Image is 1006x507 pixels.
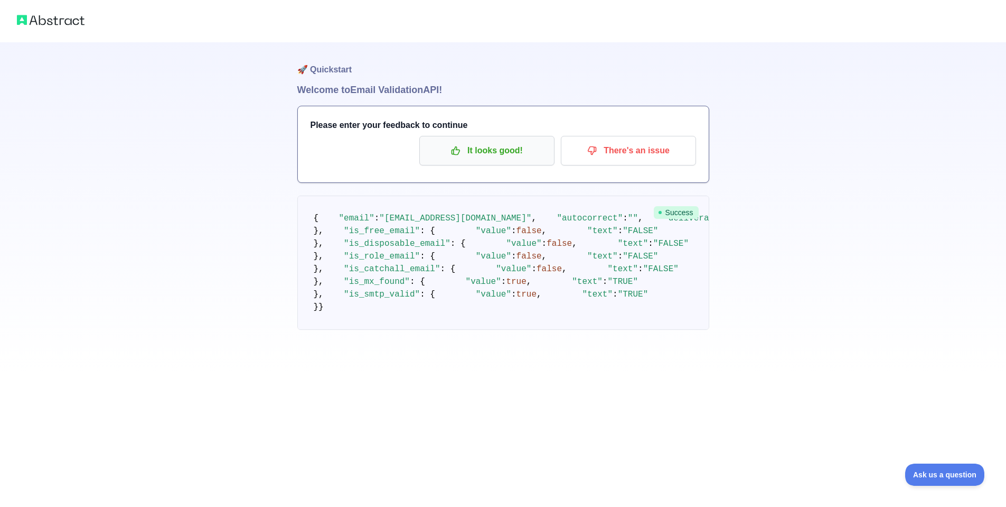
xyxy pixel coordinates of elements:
[613,290,618,299] span: :
[654,206,699,219] span: Success
[511,226,516,236] span: :
[516,226,542,236] span: false
[542,239,547,248] span: :
[427,142,547,160] p: It looks good!
[476,226,511,236] span: "value"
[466,277,501,287] span: "value"
[618,290,648,299] span: "TRUE"
[531,214,537,223] span: ,
[506,239,541,248] span: "value"
[374,214,380,223] span: :
[648,239,653,248] span: :
[344,252,420,261] span: "is_role_email"
[653,239,689,248] span: "FALSE"
[618,252,623,261] span: :
[344,264,440,274] span: "is_catchall_email"
[339,214,374,223] span: "email"
[557,214,623,223] span: "autocorrect"
[542,226,547,236] span: ,
[511,252,516,261] span: :
[410,277,425,287] span: : {
[314,214,319,223] span: {
[547,239,572,248] span: false
[905,464,985,486] iframe: Toggle Customer Support
[562,264,567,274] span: ,
[623,226,658,236] span: "FALSE"
[638,214,643,223] span: ,
[440,264,456,274] span: : {
[420,290,435,299] span: : {
[420,252,435,261] span: : {
[476,290,511,299] span: "value"
[531,264,537,274] span: :
[623,252,658,261] span: "FALSE"
[663,214,745,223] span: "deliverability"
[569,142,688,160] p: There's an issue
[516,290,537,299] span: true
[526,277,532,287] span: ,
[537,290,542,299] span: ,
[537,264,562,274] span: false
[643,264,679,274] span: "FALSE"
[311,119,696,132] h3: Please enter your feedback to continue
[587,252,618,261] span: "text"
[420,226,435,236] span: : {
[344,290,420,299] span: "is_smtp_valid"
[476,252,511,261] span: "value"
[419,136,554,165] button: It looks good!
[501,277,506,287] span: :
[297,82,709,97] h1: Welcome to Email Validation API!
[623,214,628,223] span: :
[542,252,547,261] span: ,
[587,226,618,236] span: "text"
[506,277,526,287] span: true
[297,42,709,82] h1: 🚀 Quickstart
[618,226,623,236] span: :
[450,239,466,248] span: : {
[17,13,84,27] img: Abstract logo
[572,239,577,248] span: ,
[603,277,608,287] span: :
[618,239,648,248] span: "text"
[344,277,410,287] span: "is_mx_found"
[344,226,420,236] span: "is_free_email"
[344,239,450,248] span: "is_disposable_email"
[511,290,516,299] span: :
[638,264,643,274] span: :
[496,264,531,274] span: "value"
[516,252,542,261] span: false
[607,264,638,274] span: "text"
[628,214,638,223] span: ""
[572,277,603,287] span: "text"
[607,277,638,287] span: "TRUE"
[561,136,696,165] button: There's an issue
[379,214,531,223] span: "[EMAIL_ADDRESS][DOMAIN_NAME]"
[582,290,613,299] span: "text"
